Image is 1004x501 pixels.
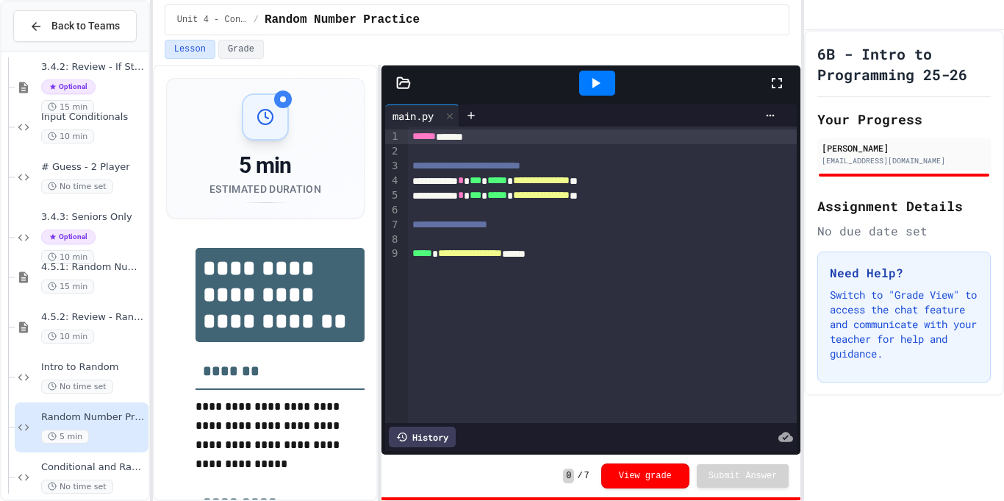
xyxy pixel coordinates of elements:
h1: 6B - Intro to Programming 25-26 [817,43,991,85]
span: / [254,14,259,26]
span: 7 [584,470,589,482]
div: Estimated Duration [209,182,321,196]
span: Input Conditionals [41,111,146,124]
div: 6 [385,203,400,218]
h3: Need Help? [830,264,978,282]
div: 5 [385,188,400,203]
span: 3.4.2: Review - If Statements [41,61,146,74]
span: Optional [41,79,96,94]
div: main.py [385,108,441,124]
span: 10 min [41,129,94,143]
div: No due date set [817,222,991,240]
div: [EMAIL_ADDRESS][DOMAIN_NAME] [822,155,986,166]
span: 5 min [41,430,89,444]
button: Submit Answer [697,464,789,488]
div: History [389,427,456,447]
span: No time set [41,180,113,193]
button: Back to Teams [13,10,137,42]
span: 3.4.3: Seniors Only [41,211,146,224]
span: 4.5.2: Review - Random Numbers [41,311,146,324]
span: Submit Answer [709,470,778,482]
span: No time set [41,480,113,494]
span: # Guess - 2 Player [41,161,146,174]
button: Grade [218,40,264,59]
span: Unit 4 - Conditionals and Random [177,14,248,26]
span: No time set [41,380,113,394]
div: 2 [385,144,400,159]
span: Intro to Random [41,361,146,374]
span: 10 min [41,250,94,264]
span: Random Number Practice [41,411,146,424]
button: View grade [601,463,689,488]
h2: Assignment Details [817,196,991,216]
div: 1 [385,129,400,144]
div: [PERSON_NAME] [822,141,986,154]
span: Conditional and Random Practice [41,461,146,474]
div: 7 [385,218,400,232]
h2: Your Progress [817,109,991,129]
span: Random Number Practice [265,11,420,29]
span: 15 min [41,100,94,114]
div: main.py [385,104,459,127]
button: Lesson [165,40,215,59]
span: 15 min [41,280,94,294]
p: Switch to "Grade View" to access the chat feature and communicate with your teacher for help and ... [830,288,978,361]
span: Back to Teams [51,18,120,34]
div: 8 [385,232,400,247]
span: 10 min [41,330,94,344]
span: / [577,470,582,482]
div: 3 [385,159,400,174]
div: 5 min [209,152,321,179]
div: 4 [385,174,400,188]
div: 9 [385,246,400,261]
span: 4.5.1: Random Numbers [41,261,146,274]
span: 0 [563,469,574,483]
span: Optional [41,230,96,244]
